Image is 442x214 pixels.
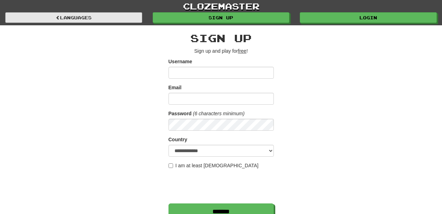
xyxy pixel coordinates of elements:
[169,136,187,143] label: Country
[169,110,192,117] label: Password
[238,48,246,54] u: free
[169,32,274,44] h2: Sign up
[169,163,173,168] input: I am at least [DEMOGRAPHIC_DATA]
[5,12,142,23] a: Languages
[169,47,274,54] p: Sign up and play for !
[153,12,290,23] a: Sign up
[169,58,192,65] label: Username
[300,12,437,23] a: Login
[169,173,275,200] iframe: reCAPTCHA
[169,84,182,91] label: Email
[169,162,259,169] label: I am at least [DEMOGRAPHIC_DATA]
[193,111,245,116] em: (6 characters minimum)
